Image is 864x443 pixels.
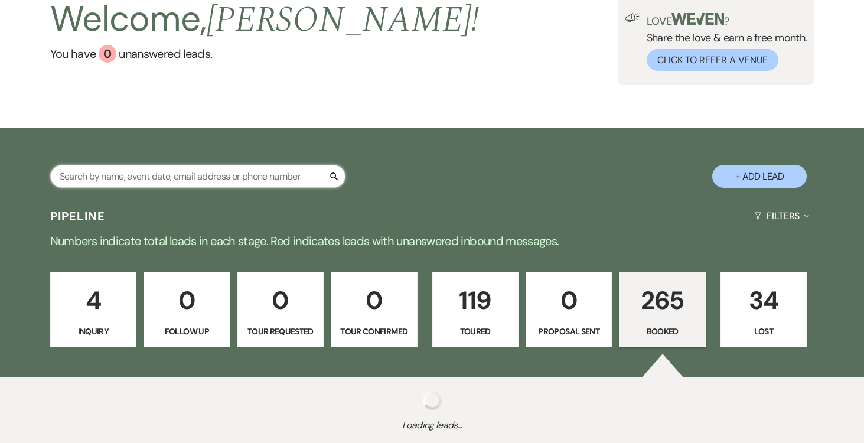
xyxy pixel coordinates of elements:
img: weven-logo-green.svg [671,13,724,25]
p: Tour Confirmed [338,325,409,338]
p: Proposal Sent [533,325,604,338]
div: 0 [99,45,116,63]
p: Lost [728,325,799,338]
button: Click to Refer a Venue [647,49,778,71]
p: 265 [627,281,697,320]
a: 119Toured [432,272,519,347]
p: 0 [338,281,409,320]
img: loading spinner [423,391,442,410]
button: + Add Lead [712,165,807,188]
input: Search by name, event date, email address or phone number [50,165,345,188]
p: Love ? [647,13,807,27]
p: 0 [151,281,222,320]
a: You have 0 unanswered leads. [50,45,480,63]
a: 4Inquiry [50,272,136,347]
a: 0Tour Requested [237,272,324,347]
p: 0 [533,281,604,320]
a: 0Tour Confirmed [331,272,417,347]
p: Numbers indicate total leads in each stage. Red indicates leads with unanswered inbound messages. [7,232,858,250]
span: Loading leads... [43,418,821,432]
div: Share the love & earn a free month. [640,13,807,71]
p: Tour Requested [245,325,316,338]
p: 119 [440,281,511,320]
p: Follow Up [151,325,222,338]
img: loud-speaker-illustration.svg [625,13,640,22]
h3: Pipeline [50,208,106,224]
p: Toured [440,325,511,338]
a: 265Booked [619,272,705,347]
a: 0Follow Up [144,272,230,347]
a: 34Lost [720,272,807,347]
p: 0 [245,281,316,320]
p: Inquiry [58,325,129,338]
a: 0Proposal Sent [526,272,612,347]
p: Booked [627,325,697,338]
p: 34 [728,281,799,320]
button: Filters [749,200,814,232]
p: 4 [58,281,129,320]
